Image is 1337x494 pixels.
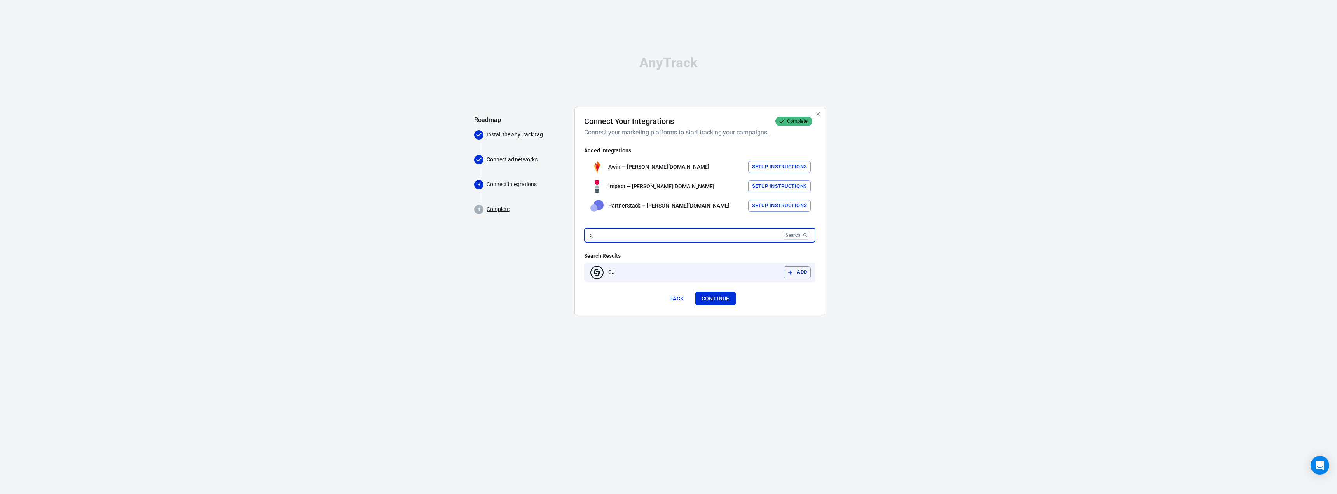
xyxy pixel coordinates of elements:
p: PartnerStack — [PERSON_NAME][DOMAIN_NAME] [608,202,730,210]
a: Complete [487,205,510,213]
button: Add [784,266,811,278]
a: Connect ad networks [487,155,538,164]
text: 3 [478,182,480,187]
h5: Roadmap [474,116,568,124]
a: Install the AnyTrack tag [487,131,543,139]
button: Continue [695,292,736,306]
p: Awin — [PERSON_NAME][DOMAIN_NAME] [608,163,709,171]
h6: Search Results [584,252,815,260]
div: Open Intercom Messenger [1311,456,1329,475]
text: 4 [478,207,480,212]
img: Impact [590,180,604,193]
span: Complete [784,117,811,125]
p: Impact — [PERSON_NAME][DOMAIN_NAME] [608,182,714,190]
button: Setup Instructions [748,200,811,212]
button: Setup Instructions [748,180,811,192]
h6: Connect your marketing platforms to start tracking your campaigns. [584,127,812,137]
img: Awin [590,161,604,174]
h4: Connect Your Integrations [584,117,674,126]
p: Connect integrations [487,180,568,189]
button: Search [782,231,810,240]
h6: Added Integrations [584,147,815,154]
div: AnyTrack [474,56,863,70]
p: CJ [608,268,615,276]
img: PartnerStack [590,199,604,213]
button: Setup Instructions [748,161,811,173]
img: CJ [590,266,604,279]
button: Back [664,292,689,306]
input: Search for an integration [584,228,779,243]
